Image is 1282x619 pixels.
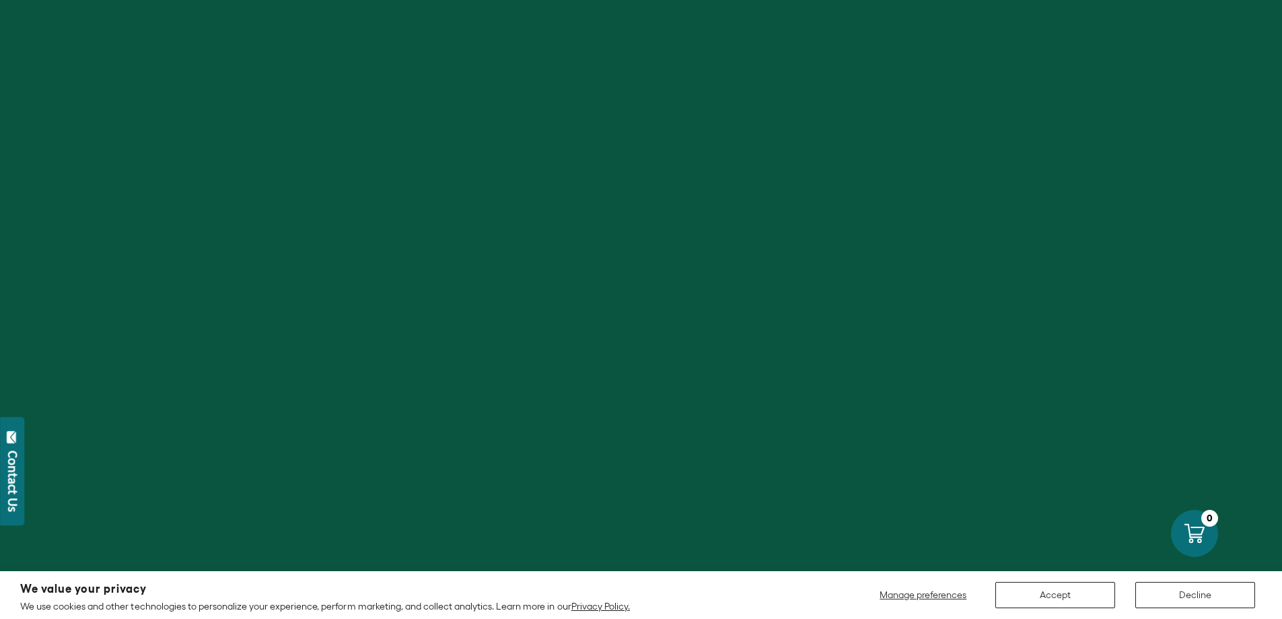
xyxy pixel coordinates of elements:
[6,451,20,512] div: Contact Us
[571,601,630,612] a: Privacy Policy.
[995,582,1115,608] button: Accept
[880,589,966,600] span: Manage preferences
[20,600,630,612] p: We use cookies and other technologies to personalize your experience, perform marketing, and coll...
[1201,510,1218,527] div: 0
[871,582,975,608] button: Manage preferences
[1135,582,1255,608] button: Decline
[20,583,630,595] h2: We value your privacy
